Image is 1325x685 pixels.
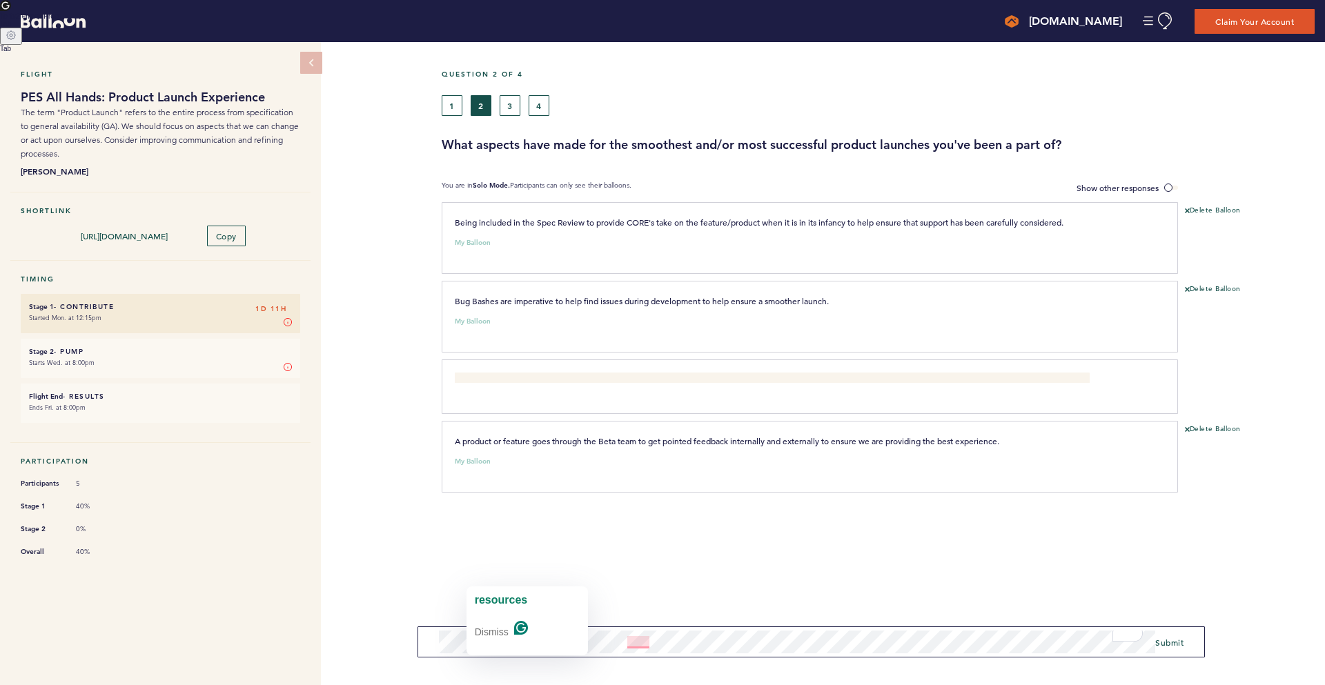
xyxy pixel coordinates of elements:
[455,239,491,246] small: My Balloon
[455,217,1063,228] span: Being included in the Spec Review to provide CORE's take on the feature/product when it is in its...
[21,275,300,284] h5: Timing
[29,392,292,401] h6: - Results
[1155,635,1184,649] button: Submit
[29,313,101,322] time: Started Mon. at 12:15pm
[29,347,54,356] small: Stage 2
[76,479,117,488] span: 5
[29,302,292,311] h6: - Contribute
[1185,424,1241,435] button: Delete Balloon
[455,295,829,306] span: Bug Bashes are imperative to help find issues during development to help ensure a smoother launch.
[455,374,743,385] span: When all issues are resolved prior and resources are accessible before launch.
[21,477,62,490] span: Participants
[76,502,117,511] span: 40%
[455,458,491,465] small: My Balloon
[442,181,631,195] p: You are in Participants can only see their balloons.
[29,347,292,356] h6: - Pump
[21,457,300,466] h5: Participation
[29,392,63,401] small: Flight End
[21,107,299,159] span: The term "Product Launch" refers to the entire process from specification to general availability...
[21,206,300,215] h5: Shortlink
[21,70,300,79] h5: Flight
[455,435,999,446] span: A product or feature goes through the Beta team to get pointed feedback internally and externally...
[21,499,62,513] span: Stage 1
[21,164,300,178] b: [PERSON_NAME]
[471,95,491,116] button: 2
[500,95,520,116] button: 3
[1077,182,1159,193] span: Show other responses
[21,545,62,559] span: Overall
[29,358,95,367] time: Starts Wed. at 8:00pm
[29,302,54,311] small: Stage 1
[255,302,286,316] span: 1D 11H
[442,95,462,116] button: 1
[529,95,549,116] button: 4
[442,137,1315,153] h3: What aspects have made for the smoothest and/or most successful product launches you've been a pa...
[21,89,300,106] h1: PES All Hands: Product Launch Experience
[442,70,1315,79] h5: Question 2 of 4
[473,181,510,190] b: Solo Mode.
[29,403,86,412] time: Ends Fri. at 8:00pm
[76,524,117,534] span: 0%
[439,631,1155,653] textarea: To enrich screen reader interactions, please activate Accessibility in Grammarly extension settings
[207,226,246,246] button: Copy
[21,522,62,536] span: Stage 2
[216,230,237,241] span: Copy
[76,547,117,557] span: 40%
[1155,637,1184,648] span: Submit
[455,318,491,325] small: My Balloon
[1185,206,1241,217] button: Delete Balloon
[1185,284,1241,295] button: Delete Balloon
